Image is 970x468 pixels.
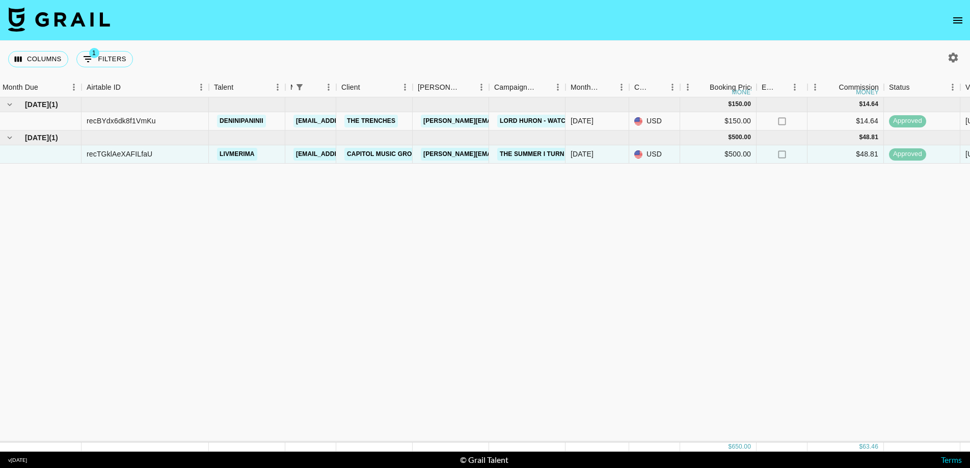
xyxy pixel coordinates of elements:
a: Capitol Music Group [344,148,423,161]
div: Campaign (Type) [489,77,565,97]
button: Menu [397,80,413,95]
button: hide children [3,97,17,112]
a: [EMAIL_ADDRESS][PERSON_NAME][DOMAIN_NAME] [293,148,460,161]
button: Menu [474,80,489,95]
span: 1 [89,48,99,58]
div: v [DATE] [8,457,27,463]
button: Menu [665,80,680,95]
div: $ [859,443,863,451]
div: © Grail Talent [460,455,508,465]
span: ( 1 ) [49,99,58,110]
a: The Trenches [344,115,398,127]
div: 14.64 [863,100,878,109]
div: $48.81 [807,145,884,164]
button: Menu [614,80,629,95]
button: hide children [3,131,17,145]
a: livmerima [217,148,257,161]
div: recTGklAeXAFILfaU [87,149,152,159]
div: Manager [290,77,292,97]
div: Currency [634,77,651,97]
button: Menu [321,80,336,95]
div: $500.00 [680,145,757,164]
div: $14.64 [807,112,884,131]
div: $ [729,443,732,451]
button: Menu [270,80,285,95]
button: Menu [550,80,565,95]
button: Sort [776,80,790,94]
div: Talent [214,77,233,97]
span: [DATE] [25,133,49,143]
span: approved [889,116,926,126]
div: Expenses: Remove Commission? [762,77,776,97]
div: 150.00 [732,100,751,109]
button: Show filters [76,51,133,67]
button: Sort [460,80,474,94]
span: approved [889,149,926,159]
button: Menu [945,80,960,95]
div: money [732,89,755,95]
div: Aug '25 [571,149,594,159]
a: [PERSON_NAME][EMAIL_ADDRESS][DOMAIN_NAME] [421,115,587,127]
div: 63.46 [863,443,878,451]
div: $ [729,133,732,142]
button: Sort [38,80,52,94]
div: Month Due [565,77,629,97]
div: USD [629,112,680,131]
div: Client [336,77,413,97]
div: $ [729,100,732,109]
button: Menu [787,80,802,95]
button: Sort [307,80,321,94]
a: Terms [941,455,962,464]
img: Grail Talent [8,7,110,32]
span: ( 1 ) [49,133,58,143]
div: Commission [839,77,879,97]
div: Booking Price [710,77,755,97]
div: USD [629,145,680,164]
button: Sort [600,80,614,94]
div: recBYdx6dk8f1VmKu [87,116,156,126]
button: Select columns [8,51,68,67]
div: Talent [209,77,285,97]
div: Campaign (Type) [494,77,536,97]
a: [EMAIL_ADDRESS][PERSON_NAME][DOMAIN_NAME] [293,115,460,127]
div: money [856,89,879,95]
button: Sort [536,80,550,94]
div: Currency [629,77,680,97]
div: 500.00 [732,133,751,142]
button: Menu [807,80,823,95]
a: Lord Huron - Watch Me Go [497,115,595,127]
button: Menu [66,80,82,95]
div: Airtable ID [87,77,121,97]
button: Menu [194,80,209,95]
button: Sort [360,80,374,94]
button: open drawer [948,10,968,31]
div: Airtable ID [82,77,209,97]
button: Show filters [292,80,307,94]
button: Sort [824,80,839,94]
div: [PERSON_NAME] [418,77,460,97]
button: Sort [910,80,924,94]
div: 650.00 [732,443,751,451]
span: [DATE] [25,99,49,110]
div: Status [889,77,910,97]
div: Status [884,77,960,97]
div: Month Due [571,77,600,97]
div: $ [859,133,863,142]
div: Manager [285,77,336,97]
div: Expenses: Remove Commission? [757,77,807,97]
a: The Summer I Turn Pretty - [PERSON_NAME] + Who's your Boyfriend [497,148,737,161]
a: [PERSON_NAME][EMAIL_ADDRESS][DOMAIN_NAME] [421,148,587,161]
div: Client [341,77,360,97]
div: $ [859,100,863,109]
div: Jul '25 [571,116,594,126]
button: Sort [233,80,248,94]
div: $150.00 [680,112,757,131]
button: Sort [121,80,135,94]
div: 1 active filter [292,80,307,94]
div: Month Due [3,77,38,97]
a: deninipaninii [217,115,266,127]
button: Sort [651,80,665,94]
div: 48.81 [863,133,878,142]
div: Booker [413,77,489,97]
button: Menu [680,80,695,95]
